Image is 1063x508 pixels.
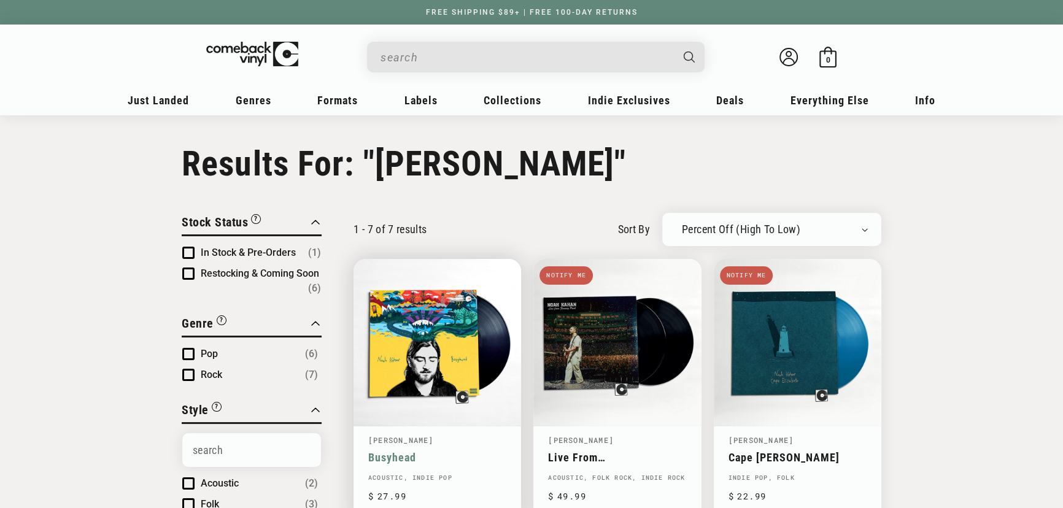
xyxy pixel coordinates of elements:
span: Number of products: (6) [305,347,318,361]
span: Everything Else [790,94,869,107]
button: Filter by Genre [182,314,226,336]
span: Stock Status [182,215,248,229]
div: Search [367,42,705,72]
span: Acoustic [201,477,239,489]
h1: Results For: "[PERSON_NAME]" [182,144,881,184]
a: Cape [PERSON_NAME] [729,451,867,464]
input: search [381,45,671,70]
a: Busyhead [368,451,506,464]
span: Deals [716,94,744,107]
span: Formats [317,94,358,107]
p: 1 - 7 of 7 results [354,223,427,236]
a: [PERSON_NAME] [729,435,794,445]
span: Number of products: (7) [305,368,318,382]
button: Filter by Style [182,401,222,422]
span: Genres [236,94,271,107]
span: Info [915,94,935,107]
label: sort by [617,221,650,237]
button: Filter by Stock Status [182,213,261,234]
span: Labels [404,94,438,107]
span: Number of products: (6) [308,281,321,296]
span: Restocking & Coming Soon [201,267,319,279]
a: [PERSON_NAME] [548,435,614,445]
span: Style [182,402,209,417]
button: Search [673,42,706,72]
a: [PERSON_NAME] [368,435,434,445]
span: Number of products: (2) [305,476,318,491]
span: Collections [484,94,541,107]
span: 0 [826,55,830,64]
span: Number of products: (1) [308,245,321,260]
span: Rock [201,369,222,380]
a: FREE SHIPPING $89+ | FREE 100-DAY RETURNS [414,8,650,17]
span: Just Landed [128,94,189,107]
span: In Stock & Pre-Orders [201,247,296,258]
span: Genre [182,316,214,331]
span: Indie Exclusives [588,94,670,107]
input: Search Options [182,433,321,467]
a: Live From [GEOGRAPHIC_DATA] [548,451,686,464]
span: Pop [201,348,218,360]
